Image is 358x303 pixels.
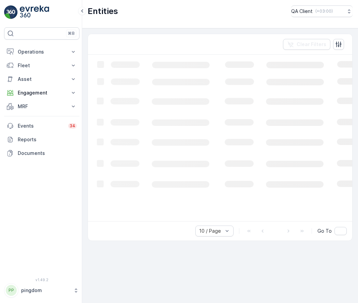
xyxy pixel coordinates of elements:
p: Clear Filters [297,41,326,48]
button: PPpingdom [4,283,79,298]
div: PP [6,285,17,296]
p: Entities [88,6,118,17]
p: ⌘B [68,31,75,36]
a: Documents [4,146,79,160]
button: QA Client(+03:00) [291,5,353,17]
p: Operations [18,48,66,55]
p: 34 [70,123,75,129]
button: MRF [4,100,79,113]
p: Fleet [18,62,66,69]
p: QA Client [291,8,313,15]
p: Engagement [18,89,66,96]
img: logo [4,5,18,19]
button: Asset [4,72,79,86]
p: Asset [18,76,66,83]
a: Reports [4,133,79,146]
p: pingdom [21,287,70,294]
button: Operations [4,45,79,59]
p: MRF [18,103,66,110]
p: Documents [18,150,77,157]
p: ( +03:00 ) [315,9,333,14]
img: logo_light-DOdMpM7g.png [20,5,49,19]
button: Clear Filters [283,39,330,50]
span: Go To [317,228,332,234]
p: Events [18,122,64,129]
button: Engagement [4,86,79,100]
button: Fleet [4,59,79,72]
span: v 1.49.2 [4,278,79,282]
a: Events34 [4,119,79,133]
p: Reports [18,136,77,143]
